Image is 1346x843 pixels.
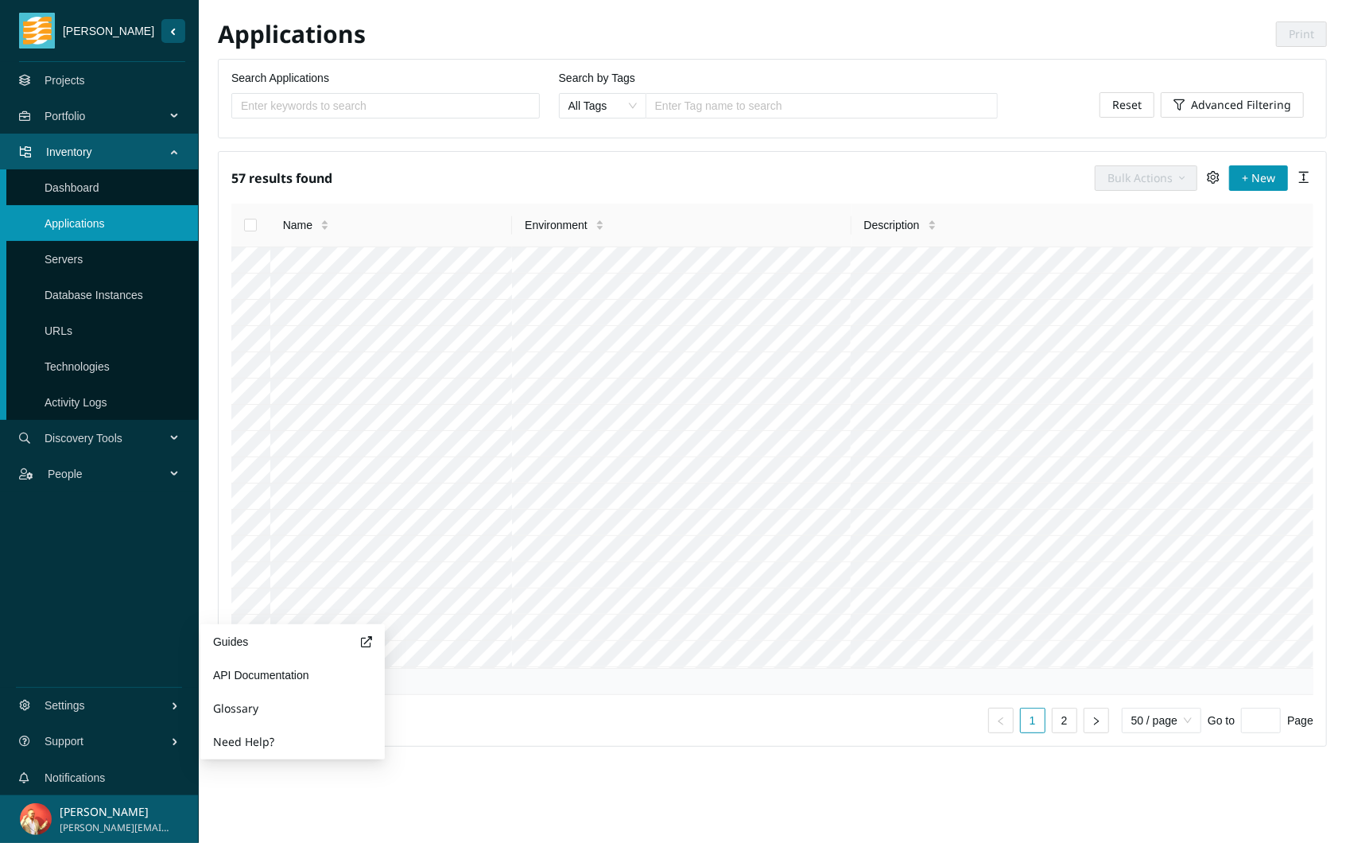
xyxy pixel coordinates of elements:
[213,693,372,725] button: Glossary
[231,69,329,87] label: Search Applications
[512,204,851,247] th: Environment
[20,803,52,835] img: a6b5a314a0dd5097ef3448b4b2654462
[45,92,172,140] span: Portfolio
[1020,708,1045,733] li: 1
[45,253,83,266] a: Servers
[1095,165,1197,191] button: Bulk Actions
[1053,709,1076,732] a: 2
[1084,708,1109,733] li: Next Page
[1021,709,1045,732] a: 1
[218,18,773,51] h2: Applications
[45,289,143,301] a: Database Instances
[45,74,85,87] a: Projects
[1229,165,1288,191] button: + New
[1092,717,1101,726] span: right
[1241,708,1281,733] input: Page
[46,128,172,176] span: Inventory
[1207,171,1220,184] span: setting
[213,726,274,758] button: Need Help?
[45,771,105,784] a: Notifications
[45,717,171,765] span: Support
[996,717,1006,726] span: left
[1298,171,1310,184] span: column-height
[851,204,1314,247] th: Description
[1122,708,1201,733] div: Page Size
[45,396,107,409] a: Activity Logs
[213,626,372,658] a: Guides
[988,708,1014,733] li: Previous Page
[45,217,105,230] a: Applications
[1131,709,1192,732] span: 50 / page
[45,414,172,462] span: Discovery Tools
[525,216,588,234] span: Environment
[1100,92,1154,118] button: Reset
[1208,708,1313,733] div: Go to Page
[270,204,513,247] th: Name
[60,821,170,836] span: [PERSON_NAME][EMAIL_ADDRESS][DOMAIN_NAME]
[1161,92,1304,118] button: Advanced Filtering
[864,216,920,234] span: Description
[568,94,637,118] span: All Tags
[1276,21,1327,47] button: Print
[213,659,372,691] a: API Documentation
[1112,96,1142,114] span: Reset
[231,165,332,191] h5: 57 results found
[55,22,161,40] span: [PERSON_NAME]
[559,69,635,87] label: Search by Tags
[1052,708,1077,733] li: 2
[1242,169,1275,187] span: + New
[60,803,170,821] p: [PERSON_NAME]
[45,324,72,337] a: URLs
[48,450,172,498] span: People
[45,360,110,373] a: Technologies
[1191,96,1291,114] span: Advanced Filtering
[45,682,171,729] span: Settings
[241,97,518,115] input: Search Applications
[45,181,99,194] a: Dashboard
[988,708,1014,733] button: left
[283,216,312,234] span: Name
[23,13,52,49] img: tidal_logo.png
[1084,708,1109,733] button: right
